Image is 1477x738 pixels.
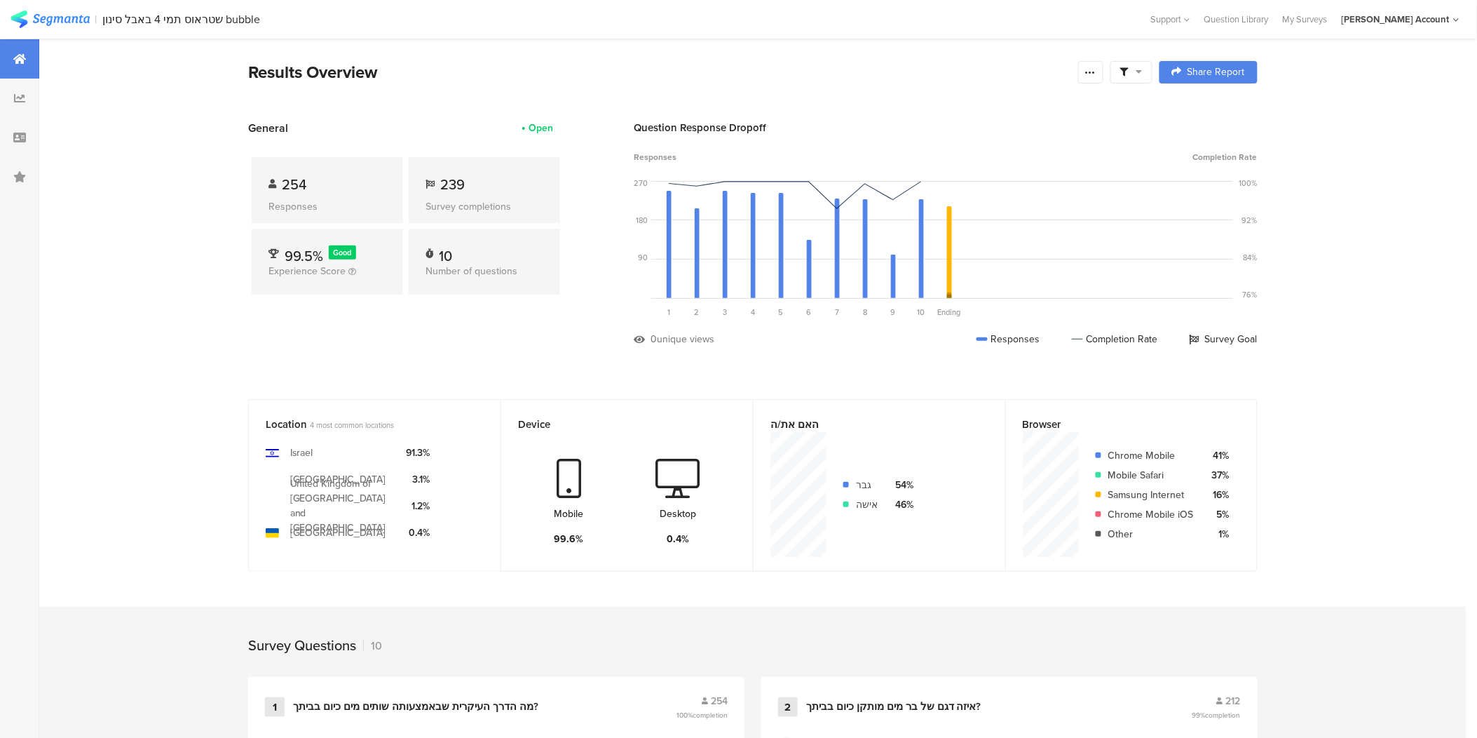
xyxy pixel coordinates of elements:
[889,478,913,492] div: 54%
[1187,67,1245,77] span: Share Report
[751,307,755,318] span: 4
[290,472,386,487] div: [GEOGRAPHIC_DATA]
[1205,488,1230,502] div: 16%
[248,120,288,136] span: General
[918,307,925,318] span: 10
[634,120,1258,135] div: Question Response Dropoff
[1108,507,1194,522] div: Chrome Mobile iOS
[695,307,700,318] span: 2
[290,525,386,540] div: [GEOGRAPHIC_DATA]
[290,445,313,460] div: Israel
[103,13,261,26] div: שטראוס תמי 4 באבל סינון bubble
[711,694,728,709] span: 254
[1243,289,1258,300] div: 76%
[667,532,689,546] div: 0.4%
[1205,448,1230,463] div: 41%
[667,307,670,318] span: 1
[293,700,538,714] div: מה הדרך העיקרית שבאמצעותה שותים מים כיום בביתך?
[1151,8,1190,30] div: Support
[1244,252,1258,263] div: 84%
[651,332,657,347] div: 0
[265,697,285,717] div: 1
[248,60,1071,85] div: Results Overview
[657,332,714,347] div: unique views
[779,307,784,318] span: 5
[634,151,676,163] span: Responses
[248,635,356,656] div: Survey Questions
[1276,13,1335,26] a: My Surveys
[660,506,696,521] div: Desktop
[693,710,728,720] span: completion
[1242,215,1258,226] div: 92%
[518,417,713,432] div: Device
[11,11,90,28] img: segmanta logo
[1239,177,1258,189] div: 100%
[1226,694,1241,709] span: 212
[310,420,394,431] span: 4 most common locations
[426,264,517,279] span: Number of questions
[554,506,584,521] div: Mobile
[440,174,465,195] span: 239
[268,199,386,214] div: Responses
[856,497,878,512] div: אישה
[1072,332,1158,347] div: Completion Rate
[1342,13,1450,26] div: [PERSON_NAME] Account
[1206,710,1241,720] span: completion
[891,307,896,318] span: 9
[935,307,963,318] div: Ending
[1108,448,1194,463] div: Chrome Mobile
[285,246,323,267] span: 99.5%
[1193,151,1258,163] span: Completion Rate
[268,264,346,279] span: Experience Score
[1197,13,1276,26] a: Question Library
[426,199,543,214] div: Survey completions
[407,525,430,540] div: 0.4%
[856,478,878,492] div: גבר
[636,215,648,226] div: 180
[770,417,965,432] div: האם את/ה
[1108,468,1194,483] div: Mobile Safari
[889,497,913,512] div: 46%
[407,472,430,487] div: 3.1%
[554,532,584,546] div: 99.6%
[778,697,798,717] div: 2
[806,700,981,714] div: איזה דגם של בר מים מותקן כיום בביתך?
[676,710,728,720] span: 100%
[863,307,867,318] span: 8
[723,307,727,318] span: 3
[529,121,553,135] div: Open
[1023,417,1217,432] div: Browser
[1205,527,1230,542] div: 1%
[363,638,382,654] div: 10
[807,307,812,318] span: 6
[266,417,461,432] div: Location
[95,11,97,27] div: |
[407,499,430,514] div: 1.2%
[1108,527,1194,542] div: Other
[290,476,395,535] div: United Kingdom of [GEOGRAPHIC_DATA] and [GEOGRAPHIC_DATA]
[334,247,352,258] span: Good
[1108,488,1194,502] div: Samsung Internet
[282,174,306,195] span: 254
[634,177,648,189] div: 270
[1190,332,1258,347] div: Survey Goal
[638,252,648,263] div: 90
[1205,507,1230,522] div: 5%
[407,445,430,460] div: 91.3%
[976,332,1040,347] div: Responses
[439,246,452,260] div: 10
[1192,710,1241,720] span: 99%
[1205,468,1230,483] div: 37%
[835,307,839,318] span: 7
